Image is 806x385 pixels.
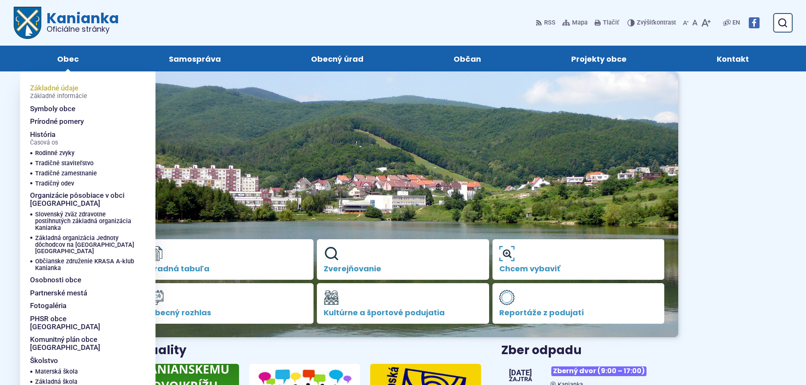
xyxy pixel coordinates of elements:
[35,179,74,189] span: Tradičný odev
[501,344,678,357] h3: Zber odpadu
[30,333,135,354] a: Komunitný plán obce [GEOGRAPHIC_DATA]
[35,158,132,169] a: Tradičné staviteľstvo
[699,14,712,32] button: Zväčšiť veľkosť písma
[35,210,135,233] a: Slovenský zväz zdravotne postihnutých základná organizácia Kanianka
[311,46,363,71] span: Obecný úrad
[509,369,532,377] span: [DATE]
[128,344,187,357] h3: Aktuality
[20,46,115,71] a: Obec
[324,265,482,273] span: Zverejňovanie
[571,46,627,71] span: Projekty obce
[731,18,742,28] a: EN
[499,265,658,273] span: Chcem vybaviť
[35,233,135,257] a: Základná organizácia Jednoty dôchodcov na [GEOGRAPHIC_DATA] [GEOGRAPHIC_DATA]
[142,283,314,324] a: Obecný rozhlas
[14,7,41,39] img: Prejsť na domovskú stránku
[35,148,74,158] span: Rodinné zvyky
[149,265,307,273] span: Úradná tabuľa
[30,82,87,102] span: Základné údaje
[561,14,589,32] a: Mapa
[681,14,690,32] button: Zmenšiť veľkosť písma
[593,14,621,32] button: Tlačiť
[551,366,646,376] span: Zberný dvor (9:00 – 17:00)
[30,115,135,128] a: Prírodné pomery
[35,158,94,169] span: Tradičné staviteľstvo
[30,299,66,312] span: Fotogaléria
[324,309,482,317] span: Kultúrne a športové podujatia
[317,239,489,280] a: Zverejňovanie
[149,309,307,317] span: Obecný rozhlas
[35,169,132,179] a: Tradičné zamestnanie
[30,287,87,300] span: Partnerské mestá
[35,148,132,158] a: Rodinné zvyky
[14,7,119,39] a: Logo Kanianka, prejsť na domovskú stránku.
[492,239,665,280] a: Chcem vybaviť
[30,128,121,149] a: HistóriaČasová os
[35,367,132,377] a: Materská škola
[748,17,759,28] img: Prejsť na Facebook stránku
[732,18,740,28] span: EN
[572,18,588,28] span: Mapa
[417,46,518,71] a: Občan
[717,46,749,71] span: Kontakt
[536,14,557,32] a: RSS
[30,273,81,287] span: Osobnosti obce
[30,287,135,300] a: Partnerské mestá
[680,46,786,71] a: Kontakt
[41,11,119,33] h1: Kanianka
[30,354,58,367] span: Školstvo
[30,354,121,367] a: Školstvo
[30,273,135,287] a: Osobnosti obce
[535,46,663,71] a: Projekty obce
[142,239,314,280] a: Úradná tabuľa
[274,46,400,71] a: Obecný úrad
[509,377,532,382] span: Zajtra
[690,14,699,32] button: Nastaviť pôvodnú veľkosť písma
[30,82,135,102] a: Základné údajeZákladné informácie
[30,189,135,210] a: Organizácie pôsobiace v obci [GEOGRAPHIC_DATA]
[637,19,676,27] span: kontrast
[317,283,489,324] a: Kultúrne a športové podujatia
[30,115,84,128] span: Prírodné pomery
[30,102,75,115] span: Symboly obce
[30,128,58,149] span: História
[30,102,135,115] a: Symboly obce
[30,299,135,312] a: Fotogaléria
[603,19,619,27] span: Tlačiť
[499,309,658,317] span: Reportáže z podujatí
[35,169,97,179] span: Tradičné zamestnanie
[35,257,135,273] a: Občianske združenie KRASA A-klub Kanianka
[30,93,87,100] span: Základné informácie
[30,139,58,146] span: Časová os
[57,46,79,71] span: Obec
[454,46,481,71] span: Občan
[492,283,665,324] a: Reportáže z podujatí
[132,46,257,71] a: Samospráva
[544,18,556,28] span: RSS
[30,312,135,333] a: PHSR obce [GEOGRAPHIC_DATA]
[169,46,221,71] span: Samospráva
[627,14,678,32] button: Zvýšiťkontrast
[35,367,78,377] span: Materská škola
[35,179,132,189] a: Tradičný odev
[47,25,119,33] span: Oficiálne stránky
[637,19,653,26] span: Zvýšiť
